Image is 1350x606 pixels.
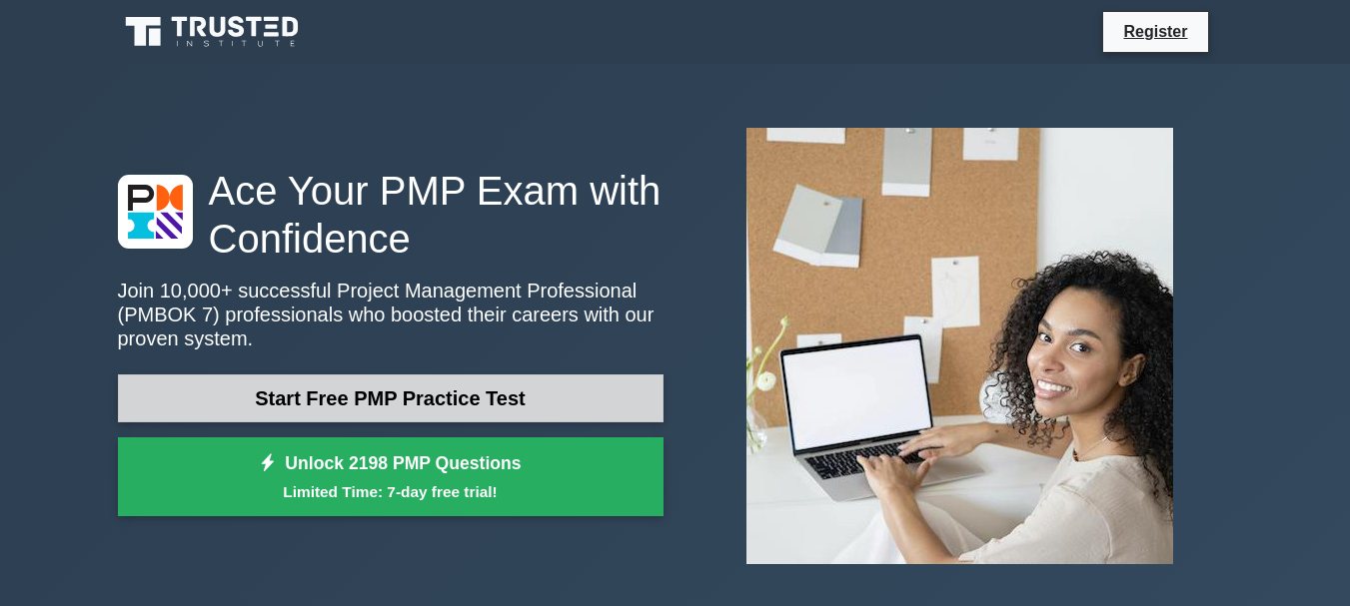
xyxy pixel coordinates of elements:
[118,279,664,350] p: Join 10,000+ successful Project Management Professional (PMBOK 7) professionals who boosted their...
[118,437,664,517] a: Unlock 2198 PMP QuestionsLimited Time: 7-day free trial!
[118,167,664,263] h1: Ace Your PMP Exam with Confidence
[1111,19,1199,44] a: Register
[118,374,664,422] a: Start Free PMP Practice Test
[143,480,639,503] small: Limited Time: 7-day free trial!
